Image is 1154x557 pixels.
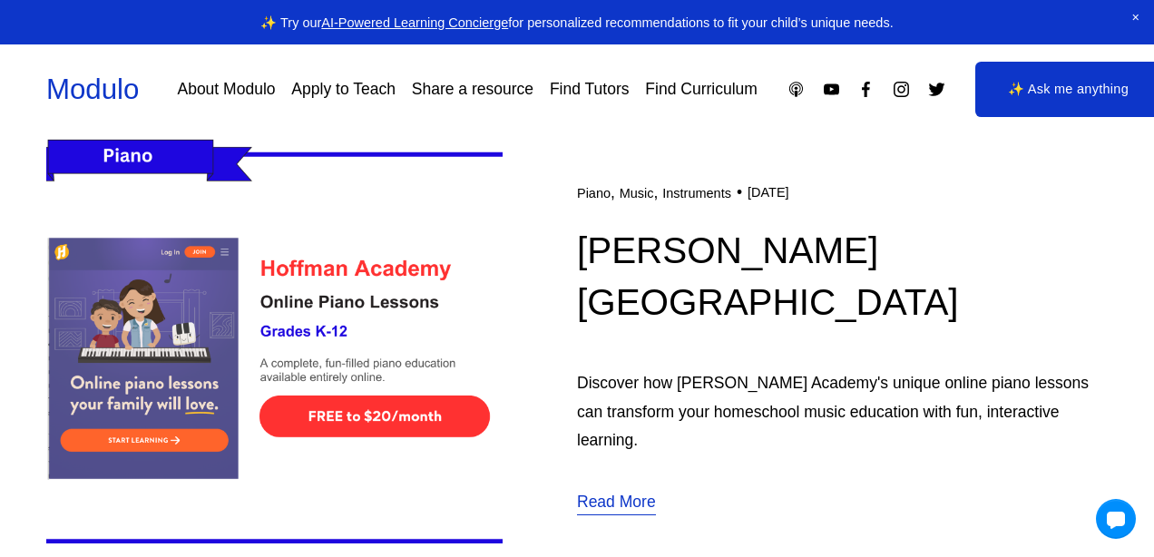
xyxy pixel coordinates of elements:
p: Discover how [PERSON_NAME] Academy's unique online piano lessons can transform your homeschool mu... [577,369,1108,455]
a: Modulo [46,73,140,105]
a: Instagram [892,80,911,99]
a: Share a resource [412,73,533,105]
a: Find Curriculum [645,73,758,105]
time: [DATE] [748,185,789,200]
a: [PERSON_NAME][GEOGRAPHIC_DATA] [577,230,959,323]
a: Find Tutors [550,73,630,105]
a: Instruments [662,186,731,200]
span: , [654,183,659,201]
a: AI-Powered Learning Concierge [321,15,508,30]
a: Twitter [927,80,946,99]
a: Apple Podcasts [787,80,806,99]
a: Facebook [856,80,875,99]
a: Apply to Teach [291,73,396,105]
a: YouTube [822,80,841,99]
a: About Modulo [177,73,275,105]
a: Read More [577,488,656,518]
a: Piano [577,186,611,200]
span: , [611,183,615,201]
a: Music [620,186,654,200]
